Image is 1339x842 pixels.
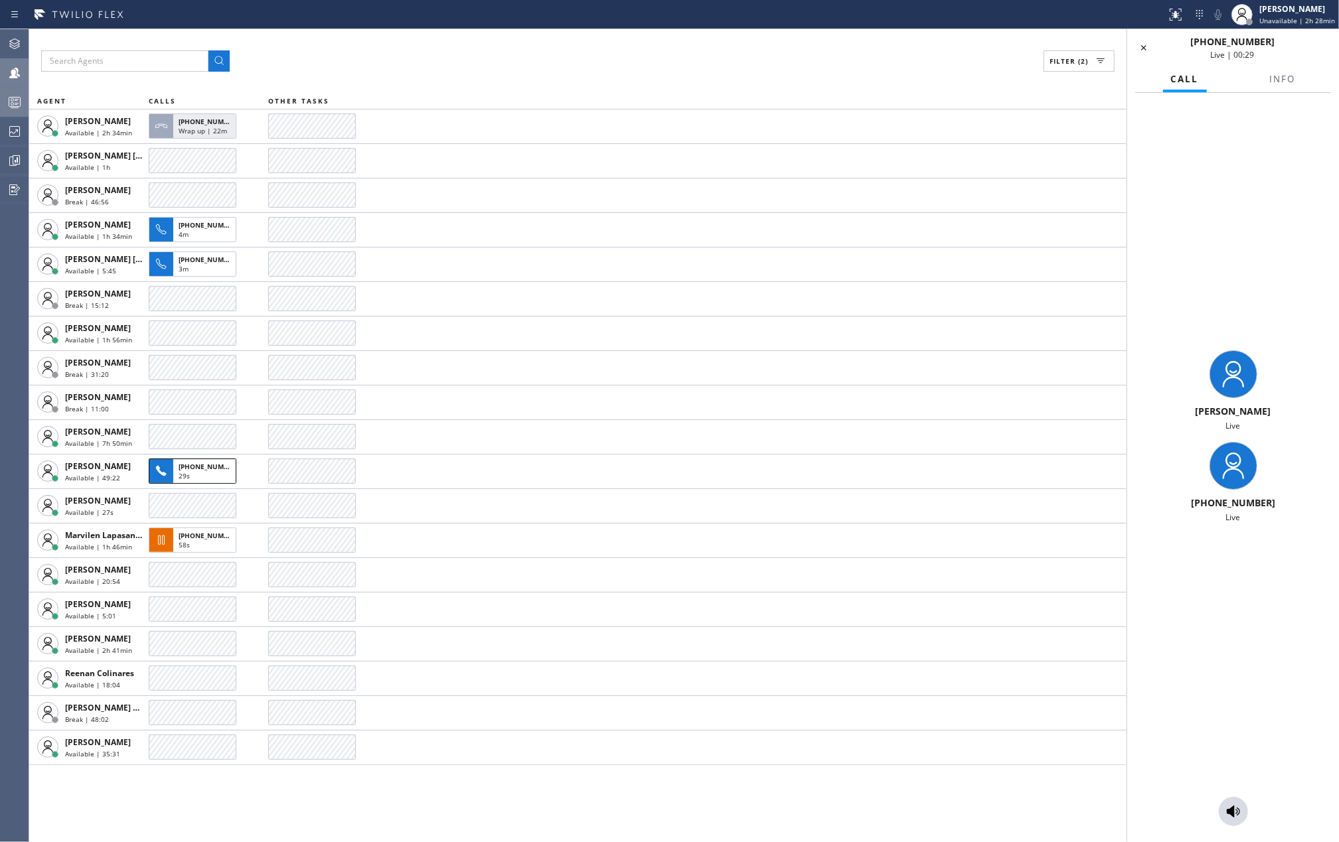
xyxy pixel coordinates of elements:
[179,220,239,230] span: [PHONE_NUMBER]
[179,471,190,480] span: 29s
[1191,496,1275,509] span: [PHONE_NUMBER]
[65,322,131,334] span: [PERSON_NAME]
[268,96,329,105] span: OTHER TASKS
[179,531,239,540] span: [PHONE_NUMBER]
[1262,66,1304,92] button: Info
[65,115,131,127] span: [PERSON_NAME]
[65,426,131,437] span: [PERSON_NAME]
[41,50,208,72] input: Search Agents
[65,508,114,517] span: Available | 27s
[1044,50,1115,72] button: Filter (2)
[1133,405,1334,417] div: [PERSON_NAME]
[65,150,198,161] span: [PERSON_NAME] [PERSON_NAME]
[65,219,131,230] span: [PERSON_NAME]
[65,197,109,206] span: Break | 46:56
[179,540,190,549] span: 58s
[65,266,116,275] span: Available | 5:45
[149,524,240,557] button: [PHONE_NUMBER]58s
[179,117,239,126] span: [PHONE_NUMBER]
[65,633,131,644] span: [PERSON_NAME]
[65,128,132,137] span: Available | 2h 34min
[65,715,109,724] span: Break | 48:02
[149,109,240,143] button: [PHONE_NUMBER]Wrap up | 22m
[65,529,145,541] span: Marvilen Lapasanda
[179,230,189,239] span: 4m
[65,288,131,299] span: [PERSON_NAME]
[1270,73,1296,85] span: Info
[65,680,120,689] span: Available | 18:04
[65,737,131,748] span: [PERSON_NAME]
[149,96,176,105] span: CALLS
[179,264,189,273] span: 3m
[149,455,240,488] button: [PHONE_NUMBER]29s
[1259,3,1335,15] div: [PERSON_NAME]
[1050,56,1088,66] span: Filter (2)
[65,439,132,448] span: Available | 7h 50min
[65,611,116,620] span: Available | 5:01
[149,247,240,281] button: [PHONE_NUMBER]3m
[65,184,131,196] span: [PERSON_NAME]
[65,335,132,344] span: Available | 1h 56min
[1171,73,1199,85] span: Call
[1219,797,1248,826] button: Monitor Call
[179,126,227,135] span: Wrap up | 22m
[65,598,131,610] span: [PERSON_NAME]
[1226,420,1241,431] span: Live
[65,460,131,472] span: [PERSON_NAME]
[65,301,109,310] span: Break | 15:12
[65,253,198,265] span: [PERSON_NAME] [PERSON_NAME]
[179,462,239,471] span: [PHONE_NUMBER]
[1190,35,1275,48] span: [PHONE_NUMBER]
[65,404,109,413] span: Break | 11:00
[65,646,132,655] span: Available | 2h 41min
[65,667,134,679] span: Reenan Colinares
[1211,49,1255,60] span: Live | 00:29
[1209,5,1227,24] button: Mute
[149,213,240,246] button: [PHONE_NUMBER]4m
[1163,66,1207,92] button: Call
[65,370,109,379] span: Break | 31:20
[65,232,132,241] span: Available | 1h 34min
[65,163,110,172] span: Available | 1h
[65,564,131,575] span: [PERSON_NAME]
[65,473,120,482] span: Available | 49:22
[65,391,131,403] span: [PERSON_NAME]
[65,577,120,586] span: Available | 20:54
[65,749,120,758] span: Available | 35:31
[179,255,239,264] span: [PHONE_NUMBER]
[65,357,131,368] span: [PERSON_NAME]
[65,702,165,713] span: [PERSON_NAME] Guingos
[1259,16,1335,25] span: Unavailable | 2h 28min
[65,542,132,551] span: Available | 1h 46min
[65,495,131,506] span: [PERSON_NAME]
[37,96,66,105] span: AGENT
[1226,512,1241,523] span: Live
